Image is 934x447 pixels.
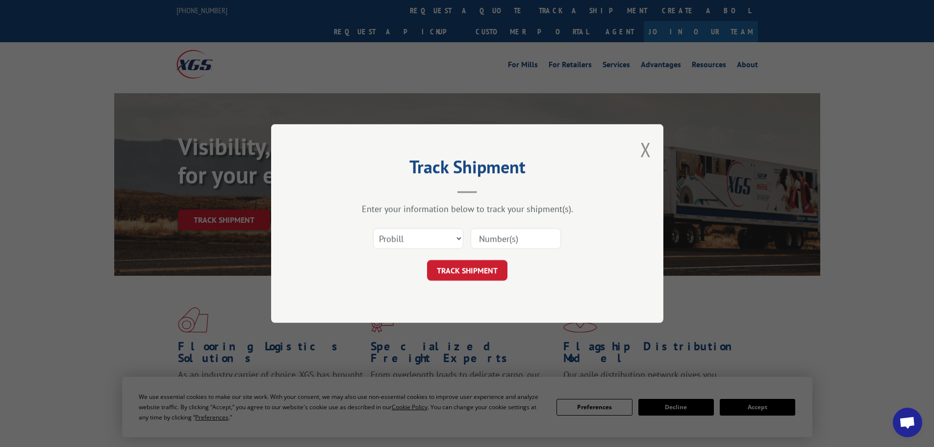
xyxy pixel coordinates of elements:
h2: Track Shipment [320,160,614,179]
div: Open chat [893,408,922,437]
div: Enter your information below to track your shipment(s). [320,203,614,214]
input: Number(s) [471,228,561,249]
button: Close modal [640,136,651,162]
button: TRACK SHIPMENT [427,260,507,281]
